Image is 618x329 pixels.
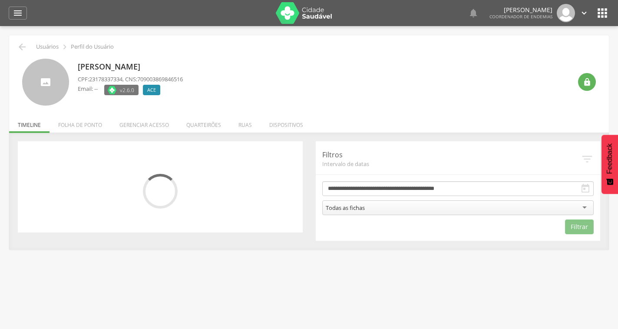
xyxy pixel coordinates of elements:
[78,75,183,83] p: CPF: , CNS:
[580,183,591,194] i: 
[578,73,596,91] div: Resetar senha
[601,135,618,194] button: Feedback - Mostrar pesquisa
[120,86,134,94] span: v2.6.0
[89,75,122,83] span: 23178337334
[583,78,592,86] i: 
[468,4,479,22] a: 
[322,150,581,160] p: Filtros
[595,6,609,20] i: 
[322,160,581,168] span: Intervalo de datas
[489,13,552,20] span: Coordenador de Endemias
[13,8,23,18] i: 
[9,7,27,20] a: 
[565,219,594,234] button: Filtrar
[60,42,69,52] i: 
[579,8,589,18] i: 
[36,43,59,50] p: Usuários
[147,86,156,93] span: ACE
[17,42,27,52] i: Voltar
[581,153,594,166] i: 
[261,113,312,133] li: Dispositivos
[230,113,261,133] li: Ruas
[178,113,230,133] li: Quarteirões
[71,43,114,50] p: Perfil do Usuário
[468,8,479,18] i: 
[326,204,365,212] div: Todas as fichas
[579,4,589,22] a: 
[606,143,614,174] span: Feedback
[111,113,178,133] li: Gerenciar acesso
[104,85,139,95] label: Versão do aplicativo
[489,7,552,13] p: [PERSON_NAME]
[78,61,183,73] p: [PERSON_NAME]
[78,85,98,93] p: Email: --
[137,75,183,83] span: 709003869846516
[50,113,111,133] li: Folha de ponto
